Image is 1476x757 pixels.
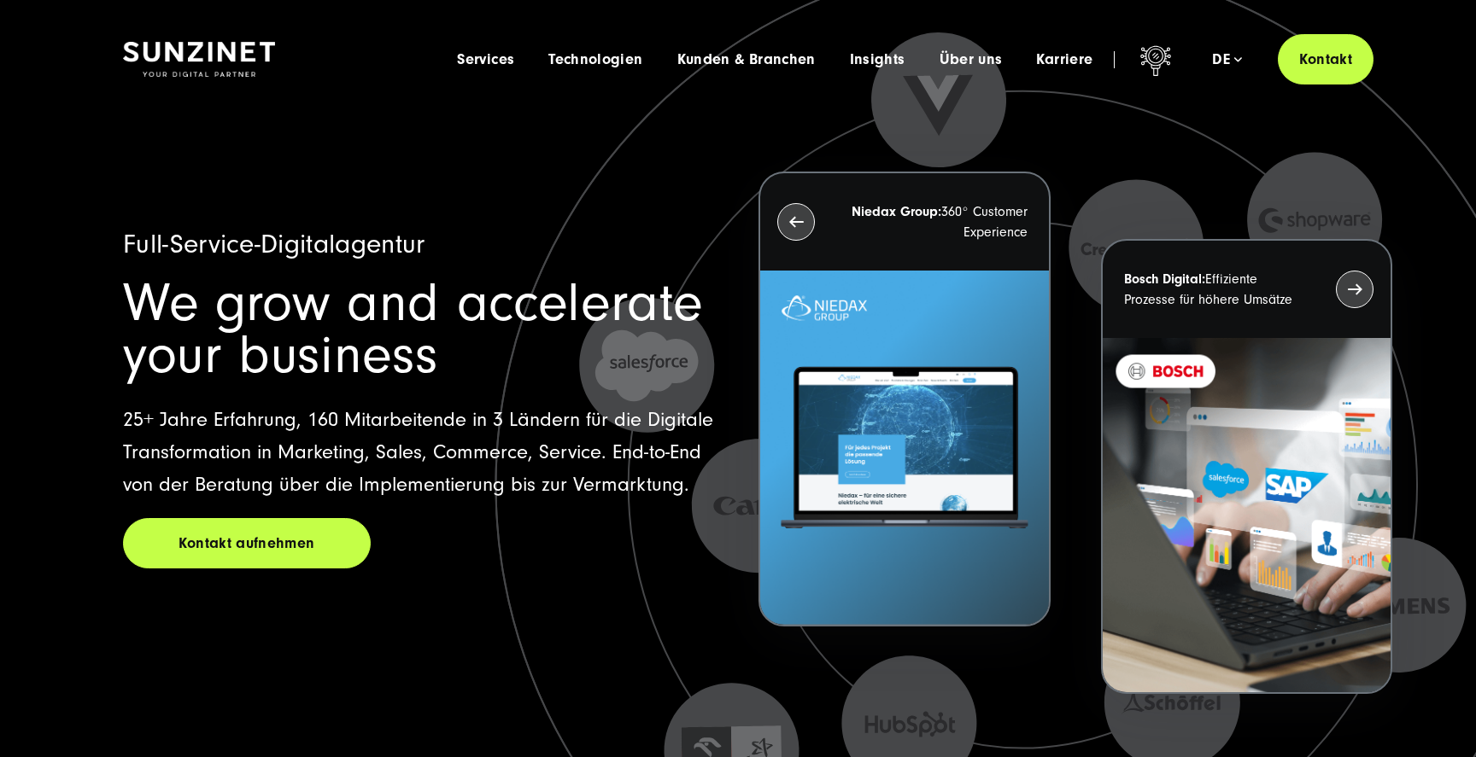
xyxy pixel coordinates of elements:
strong: Niedax Group: [852,204,941,219]
img: SUNZINET Full Service Digital Agentur [123,42,275,78]
p: Effiziente Prozesse für höhere Umsätze [1124,269,1305,310]
img: Letztes Projekt von Niedax. Ein Laptop auf dem die Niedax Website geöffnet ist, auf blauem Hinter... [760,271,1048,625]
div: de [1212,51,1242,68]
a: Services [457,51,514,68]
img: BOSCH - Kundeprojekt - Digital Transformation Agentur SUNZINET [1103,338,1391,692]
p: 360° Customer Experience [846,201,1027,242]
a: Technologien [548,51,642,68]
a: Kontakt [1278,34,1373,84]
span: We grow and accelerate your business [123,272,703,386]
a: Über uns [940,51,1003,68]
a: Karriere [1036,51,1092,68]
button: Bosch Digital:Effiziente Prozesse für höhere Umsätze BOSCH - Kundeprojekt - Digital Transformatio... [1101,239,1392,694]
a: Kunden & Branchen [677,51,816,68]
span: Full-Service-Digitalagentur [123,229,425,259]
a: Kontakt aufnehmen [123,518,371,568]
strong: Bosch Digital: [1124,271,1205,287]
a: Insights [850,51,905,68]
button: Niedax Group:360° Customer Experience Letztes Projekt von Niedax. Ein Laptop auf dem die Niedax W... [758,172,1050,626]
p: 25+ Jahre Erfahrung, 160 Mitarbeitende in 3 Ländern für die Digitale Transformation in Marketing,... [123,404,717,501]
